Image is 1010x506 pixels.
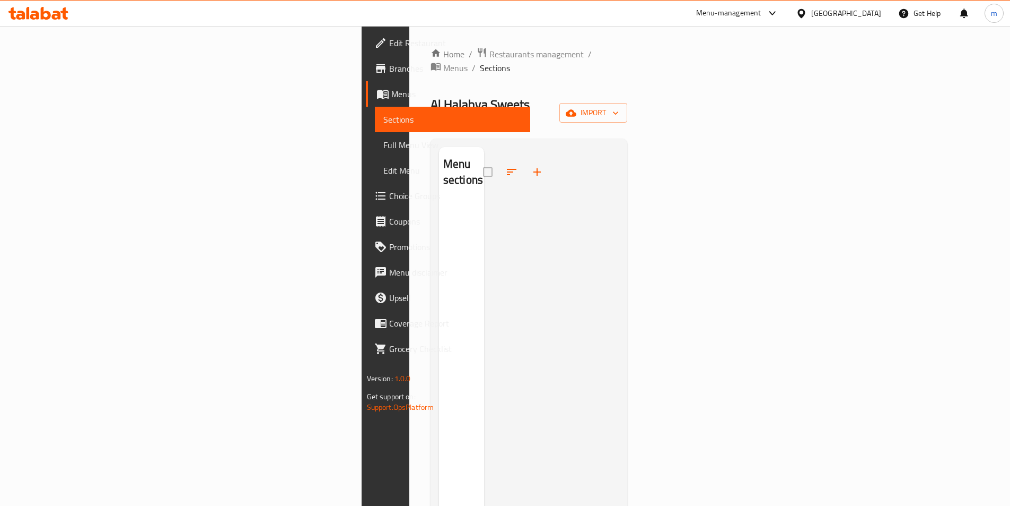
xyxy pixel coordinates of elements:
[389,291,522,304] span: Upsell
[366,209,530,234] a: Coupons
[366,234,530,260] a: Promotions
[367,372,393,385] span: Version:
[489,48,584,61] span: Restaurants management
[383,139,522,151] span: Full Menu View
[366,30,530,56] a: Edit Restaurant
[389,37,522,49] span: Edit Restaurant
[389,190,522,202] span: Choice Groups
[391,88,522,100] span: Menus
[367,390,416,404] span: Get support on:
[366,311,530,336] a: Coverage Report
[588,48,592,61] li: /
[366,81,530,107] a: Menus
[696,7,761,20] div: Menu-management
[559,103,627,123] button: import
[375,132,530,158] a: Full Menu View
[439,198,484,206] nav: Menu sections
[383,164,522,177] span: Edit Menu
[477,47,584,61] a: Restaurants management
[524,159,550,185] button: Add section
[366,56,530,81] a: Branches
[394,372,411,385] span: 1.0.0
[366,336,530,362] a: Grocery Checklist
[389,215,522,228] span: Coupons
[366,260,530,285] a: Menu disclaimer
[991,7,997,19] span: m
[389,266,522,279] span: Menu disclaimer
[568,106,619,119] span: import
[389,241,522,253] span: Promotions
[367,400,434,414] a: Support.OpsPlatform
[383,113,522,126] span: Sections
[389,62,522,75] span: Branches
[375,158,530,183] a: Edit Menu
[366,183,530,209] a: Choice Groups
[389,317,522,330] span: Coverage Report
[375,107,530,132] a: Sections
[811,7,881,19] div: [GEOGRAPHIC_DATA]
[366,285,530,311] a: Upsell
[389,342,522,355] span: Grocery Checklist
